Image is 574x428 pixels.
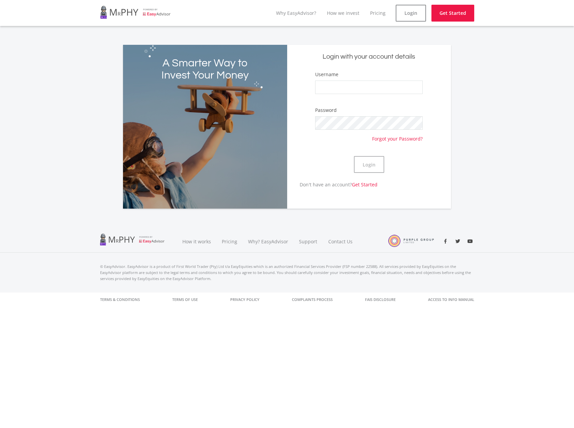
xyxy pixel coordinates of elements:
a: Login [396,5,426,22]
label: Password [315,107,337,114]
a: Terms of Use [172,293,198,307]
label: Username [315,71,338,78]
a: Pricing [370,10,386,16]
a: Get Started [431,5,474,22]
a: Privacy Policy [230,293,260,307]
a: Why? EasyAdvisor [243,230,294,253]
a: Complaints Process [292,293,333,307]
a: Support [294,230,323,253]
p: Don't have an account? [287,181,378,188]
a: Contact Us [323,230,359,253]
h2: A Smarter Way to Invest Your Money [156,57,254,82]
a: Forgot your Password? [372,130,423,142]
a: FAIS Disclosure [365,293,396,307]
button: Login [354,156,384,173]
a: How it works [177,230,216,253]
a: Terms & Conditions [100,293,140,307]
a: Pricing [216,230,243,253]
h5: Login with your account details [292,52,446,61]
a: How we invest [327,10,359,16]
a: Access to Info Manual [428,293,474,307]
a: Get Started [352,181,377,188]
p: © EasyAdvisor. EasyAdvisor is a product of First World Trader (Pty) Ltd t/a EasyEquities which is... [100,264,474,282]
a: Why EasyAdvisor? [276,10,316,16]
